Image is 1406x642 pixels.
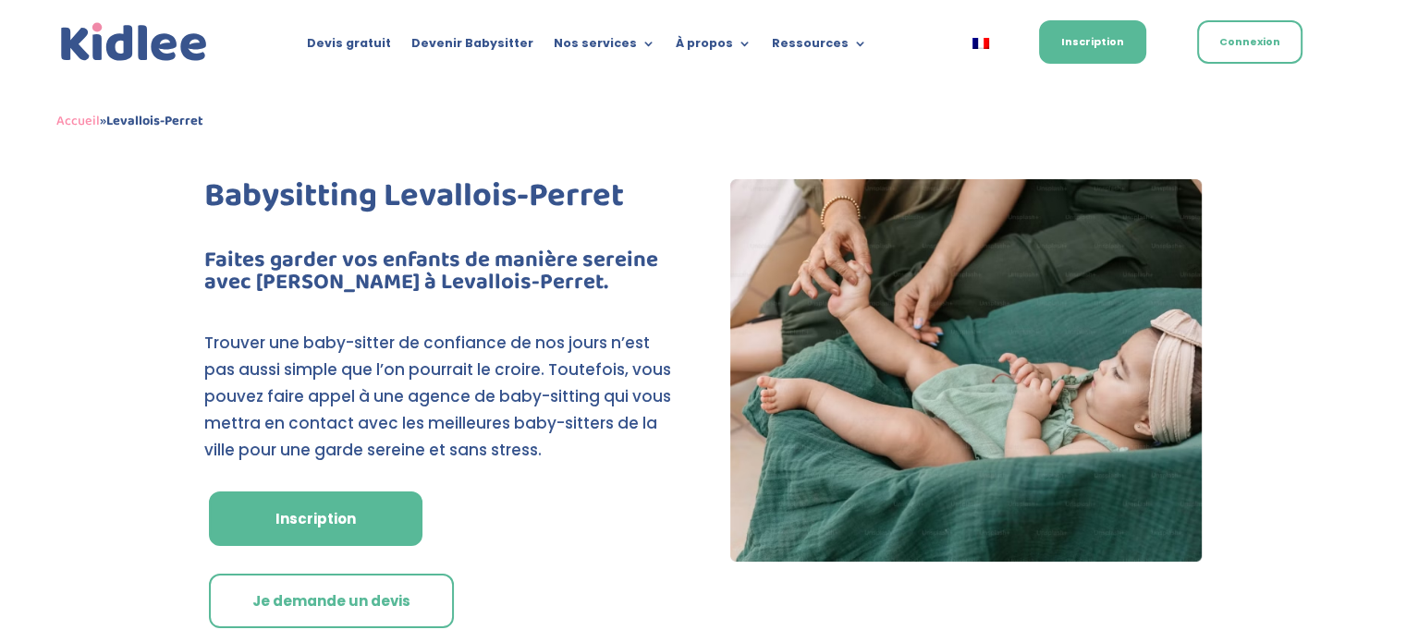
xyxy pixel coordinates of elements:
span: Babysitting Levallois-Perret [204,169,624,223]
a: Je demande un devis [209,574,454,629]
a: Nos services [554,37,655,57]
a: Connexion [1197,20,1302,64]
picture: image 1 [730,545,1202,567]
p: Trouver une baby-sitter de confiance de nos jours n’est pas aussi simple que l’on pourrait le cro... [204,330,676,464]
a: Inscription [209,491,422,547]
strong: Levallois-Perret [106,110,203,132]
a: Accueil [56,110,100,132]
a: À propos [676,37,752,57]
a: Kidlee Logo [56,18,212,67]
img: Français [972,38,989,49]
a: Devis gratuit [307,37,391,57]
span: » [56,110,203,132]
a: Devenir Babysitter [411,37,533,57]
h2: Faites garder vos enfants de manière sereine avec [PERSON_NAME] à Levallois-Perret. [204,249,676,303]
a: Ressources [772,37,867,57]
img: logo_kidlee_bleu [56,18,212,67]
a: Inscription [1039,20,1146,64]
